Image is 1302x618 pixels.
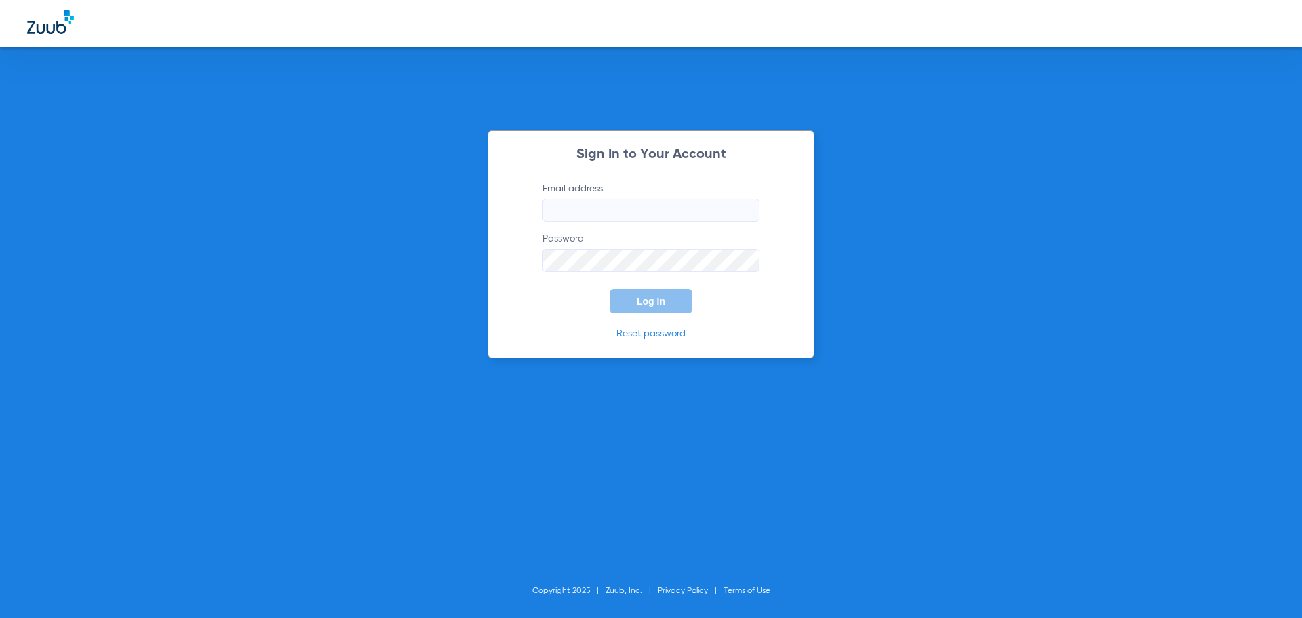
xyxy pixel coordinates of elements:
h2: Sign In to Your Account [522,148,780,161]
a: Reset password [616,329,686,339]
img: Zuub Logo [27,10,74,34]
input: Password [542,249,759,272]
a: Privacy Policy [658,587,708,595]
li: Zuub, Inc. [606,584,658,598]
input: Email address [542,199,759,222]
button: Log In [610,289,692,313]
label: Email address [542,182,759,222]
span: Log In [637,296,665,307]
a: Terms of Use [724,587,770,595]
li: Copyright 2025 [532,584,606,598]
label: Password [542,232,759,272]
